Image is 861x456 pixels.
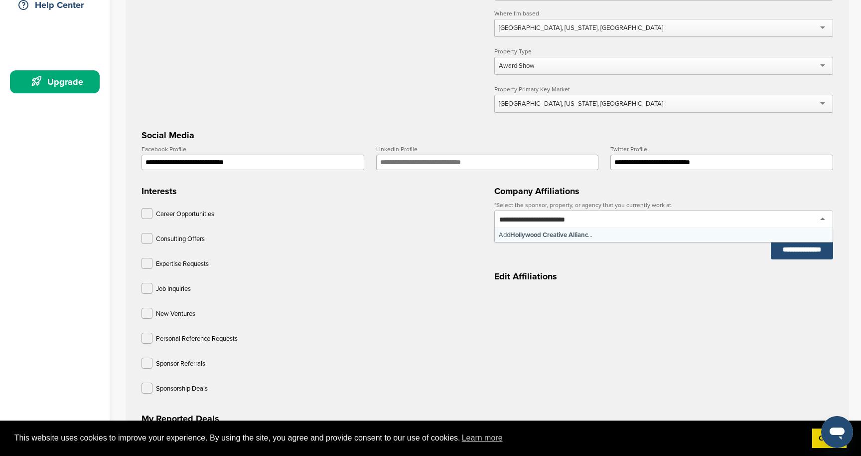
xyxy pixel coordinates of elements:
[510,231,588,239] strong: Hollywood Creative Allianc
[14,431,804,446] span: This website uses cookies to improve your experience. By using the site, you agree and provide co...
[156,383,208,395] p: Sponsorship Deals
[142,412,833,426] h3: My Reported Deals
[494,86,833,92] label: Property Primary Key Market
[142,128,833,142] h3: Social Media
[10,70,100,93] a: Upgrade
[156,258,209,270] p: Expertise Requests
[499,61,535,70] div: Award Show
[156,333,238,345] p: Personal Reference Requests
[821,416,853,448] iframe: Button to launch messaging window
[494,269,833,283] h3: Edit Affiliations
[610,146,833,152] label: Twitter Profile
[495,228,833,242] div: Add …
[156,308,195,320] p: New Ventures
[499,99,663,108] div: [GEOGRAPHIC_DATA], [US_STATE], [GEOGRAPHIC_DATA]
[812,429,847,449] a: dismiss cookie message
[494,48,833,54] label: Property Type
[494,202,833,208] label: Select the sponsor, property, or agency that you currently work at.
[142,184,480,198] h3: Interests
[156,233,205,245] p: Consulting Offers
[142,146,364,152] label: Facebook Profile
[494,10,833,16] label: Where I'm based
[156,358,205,370] p: Sponsor Referrals
[494,202,496,209] abbr: required
[156,283,191,295] p: Job Inquiries
[460,431,504,446] a: learn more about cookies
[376,146,599,152] label: LinkedIn Profile
[15,73,100,91] div: Upgrade
[156,208,214,221] p: Career Opportunities
[499,23,663,32] div: [GEOGRAPHIC_DATA], [US_STATE], [GEOGRAPHIC_DATA]
[494,184,833,198] h3: Company Affiliations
